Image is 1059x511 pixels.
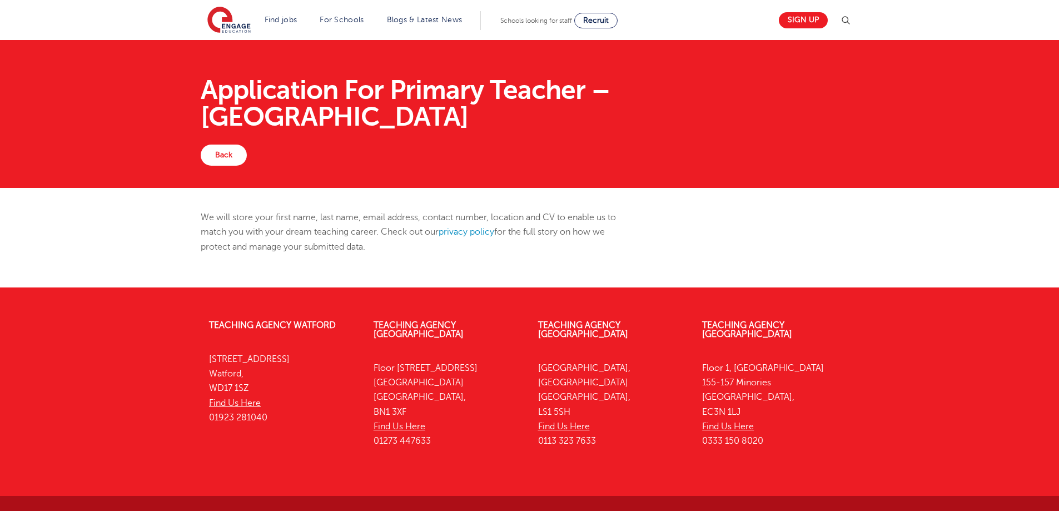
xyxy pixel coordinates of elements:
[538,320,628,339] a: Teaching Agency [GEOGRAPHIC_DATA]
[702,361,850,449] p: Floor 1, [GEOGRAPHIC_DATA] 155-157 Minories [GEOGRAPHIC_DATA], EC3N 1LJ 0333 150 8020
[207,7,251,34] img: Engage Education
[209,352,357,425] p: [STREET_ADDRESS] Watford, WD17 1SZ 01923 281040
[702,320,792,339] a: Teaching Agency [GEOGRAPHIC_DATA]
[538,361,686,449] p: [GEOGRAPHIC_DATA], [GEOGRAPHIC_DATA] [GEOGRAPHIC_DATA], LS1 5SH 0113 323 7633
[374,320,464,339] a: Teaching Agency [GEOGRAPHIC_DATA]
[387,16,463,24] a: Blogs & Latest News
[265,16,297,24] a: Find jobs
[201,77,858,130] h1: Application For Primary Teacher – [GEOGRAPHIC_DATA]
[500,17,572,24] span: Schools looking for staff
[209,398,261,408] a: Find Us Here
[574,13,618,28] a: Recruit
[702,421,754,431] a: Find Us Here
[320,16,364,24] a: For Schools
[201,210,634,254] p: We will store your first name, last name, email address, contact number, location and CV to enabl...
[374,361,521,449] p: Floor [STREET_ADDRESS] [GEOGRAPHIC_DATA] [GEOGRAPHIC_DATA], BN1 3XF 01273 447633
[209,320,336,330] a: Teaching Agency Watford
[374,421,425,431] a: Find Us Here
[439,227,494,237] a: privacy policy
[779,12,828,28] a: Sign up
[538,421,590,431] a: Find Us Here
[201,145,247,166] a: Back
[583,16,609,24] span: Recruit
